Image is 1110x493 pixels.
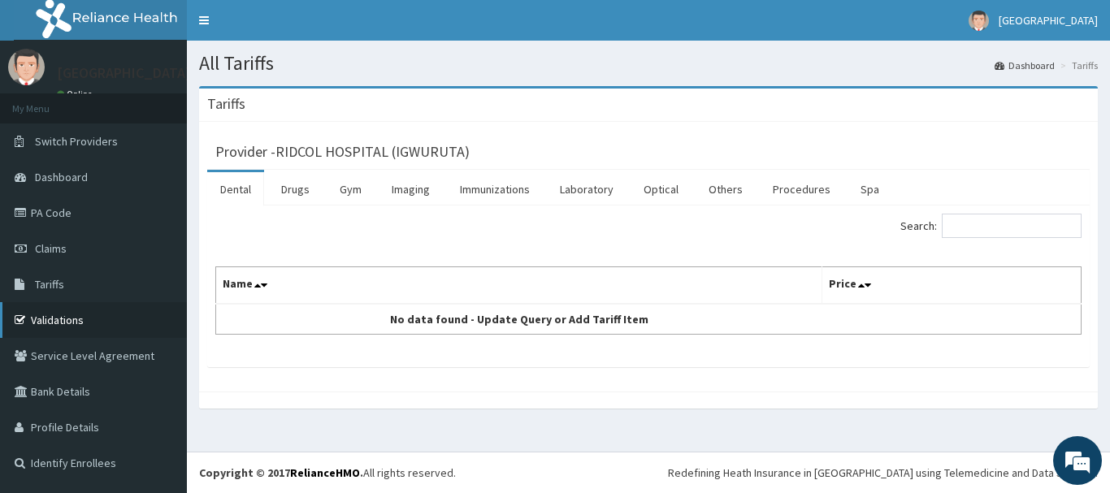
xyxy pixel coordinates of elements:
[290,465,360,480] a: RelianceHMO
[199,465,363,480] strong: Copyright © 2017 .
[35,241,67,256] span: Claims
[995,58,1055,72] a: Dashboard
[447,172,543,206] a: Immunizations
[696,172,756,206] a: Others
[57,89,96,100] a: Online
[216,267,822,305] th: Name
[207,97,245,111] h3: Tariffs
[900,214,1082,238] label: Search:
[207,172,264,206] a: Dental
[760,172,843,206] a: Procedures
[822,267,1082,305] th: Price
[268,172,323,206] a: Drugs
[8,49,45,85] img: User Image
[216,304,822,335] td: No data found - Update Query or Add Tariff Item
[942,214,1082,238] input: Search:
[668,465,1098,481] div: Redefining Heath Insurance in [GEOGRAPHIC_DATA] using Telemedicine and Data Science!
[1056,58,1098,72] li: Tariffs
[848,172,892,206] a: Spa
[547,172,627,206] a: Laboratory
[379,172,443,206] a: Imaging
[35,277,64,292] span: Tariffs
[631,172,692,206] a: Optical
[199,53,1098,74] h1: All Tariffs
[57,66,191,80] p: [GEOGRAPHIC_DATA]
[969,11,989,31] img: User Image
[327,172,375,206] a: Gym
[999,13,1098,28] span: [GEOGRAPHIC_DATA]
[215,145,470,159] h3: Provider - RIDCOL HOSPITAL (IGWURUTA)
[187,452,1110,493] footer: All rights reserved.
[35,134,118,149] span: Switch Providers
[35,170,88,184] span: Dashboard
